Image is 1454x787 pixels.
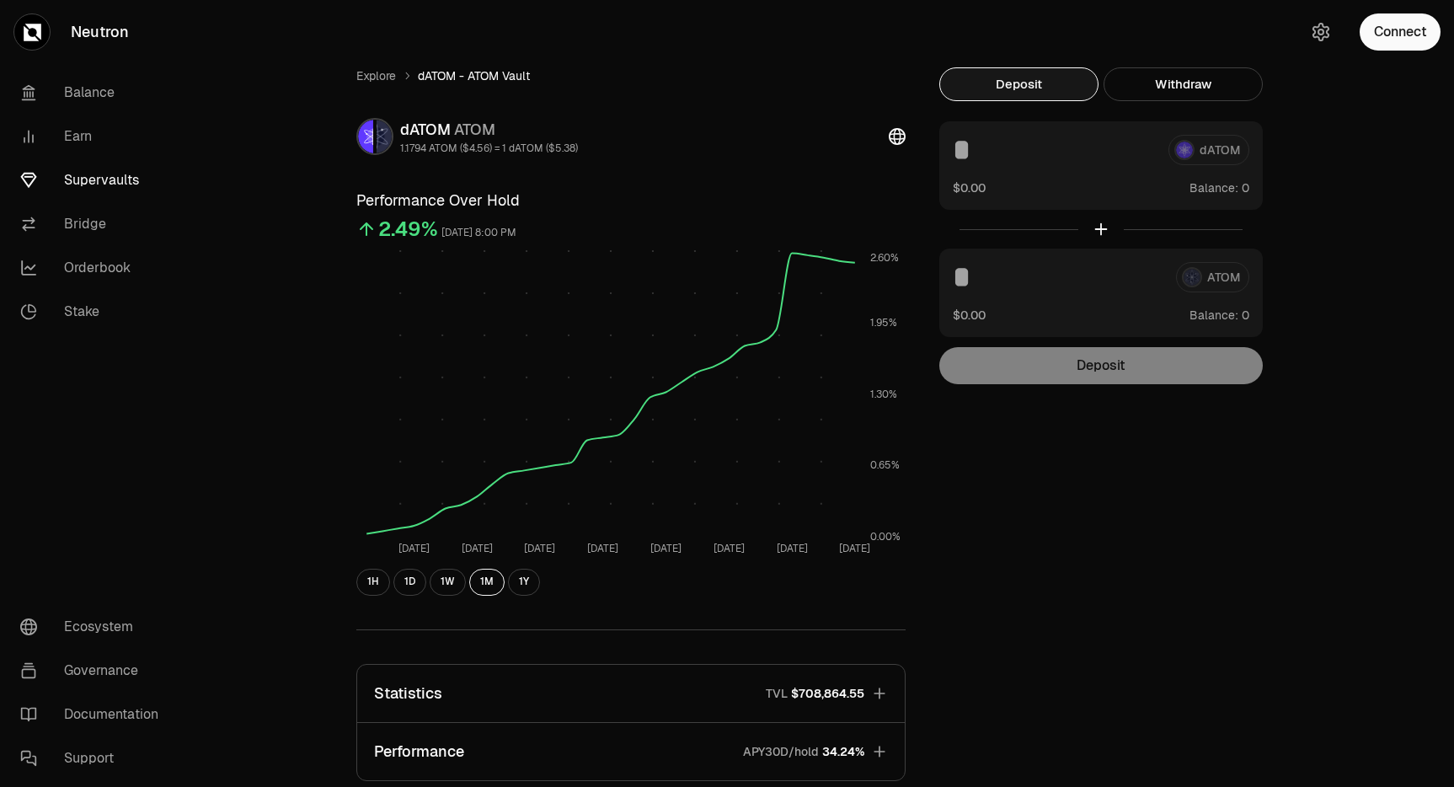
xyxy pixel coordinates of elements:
[777,542,808,555] tspan: [DATE]
[7,202,182,246] a: Bridge
[357,723,905,780] button: PerformanceAPY30D/hold34.24%
[939,67,1099,101] button: Deposit
[398,542,430,555] tspan: [DATE]
[374,740,464,763] p: Performance
[870,530,901,543] tspan: 0.00%
[1104,67,1263,101] button: Withdraw
[822,743,864,760] span: 34.24%
[508,569,540,596] button: 1Y
[714,542,745,555] tspan: [DATE]
[356,67,906,84] nav: breadcrumb
[7,693,182,736] a: Documentation
[378,216,438,243] div: 2.49%
[587,542,618,555] tspan: [DATE]
[1189,179,1238,196] span: Balance:
[870,316,897,329] tspan: 1.95%
[356,189,906,212] h3: Performance Over Hold
[1189,307,1238,324] span: Balance:
[430,569,466,596] button: 1W
[870,251,899,265] tspan: 2.60%
[953,306,986,324] button: $0.00
[441,223,516,243] div: [DATE] 8:00 PM
[650,542,682,555] tspan: [DATE]
[400,118,578,142] div: dATOM
[7,246,182,290] a: Orderbook
[7,736,182,780] a: Support
[418,67,530,84] span: dATOM - ATOM Vault
[766,685,788,702] p: TVL
[7,290,182,334] a: Stake
[953,179,986,196] button: $0.00
[524,542,555,555] tspan: [DATE]
[356,569,390,596] button: 1H
[400,142,578,155] div: 1.1794 ATOM ($4.56) = 1 dATOM ($5.38)
[377,120,392,153] img: ATOM Logo
[469,569,505,596] button: 1M
[1360,13,1441,51] button: Connect
[870,458,900,472] tspan: 0.65%
[7,605,182,649] a: Ecosystem
[870,388,897,401] tspan: 1.30%
[357,665,905,722] button: StatisticsTVL$708,864.55
[7,649,182,693] a: Governance
[839,542,870,555] tspan: [DATE]
[356,67,396,84] a: Explore
[791,685,864,702] span: $708,864.55
[462,542,493,555] tspan: [DATE]
[7,71,182,115] a: Balance
[7,158,182,202] a: Supervaults
[454,120,495,139] span: ATOM
[7,115,182,158] a: Earn
[743,743,819,760] p: APY30D/hold
[393,569,426,596] button: 1D
[374,682,442,705] p: Statistics
[358,120,373,153] img: dATOM Logo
